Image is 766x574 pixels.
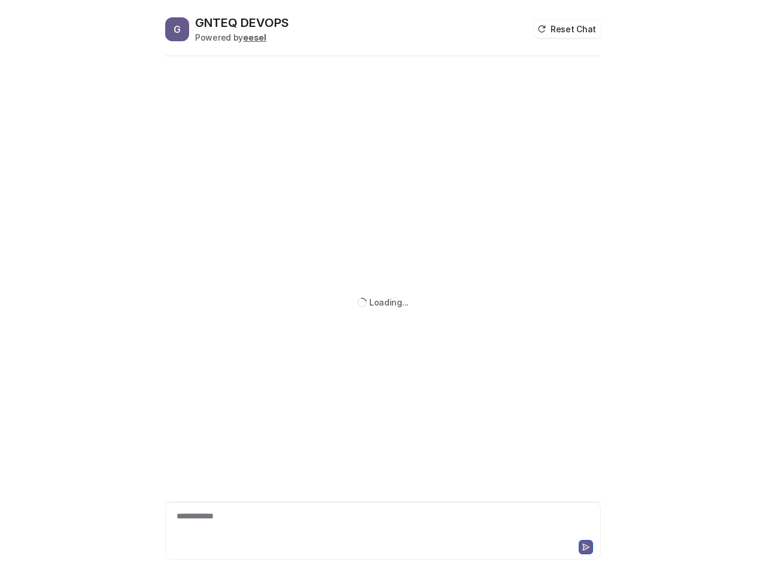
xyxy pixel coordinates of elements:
div: Loading... [369,296,409,309]
div: Powered by [195,31,289,44]
b: eesel [243,32,266,42]
button: Reset Chat [534,20,601,38]
span: G [165,17,189,41]
h2: GNTEQ DEVOPS [195,14,289,31]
